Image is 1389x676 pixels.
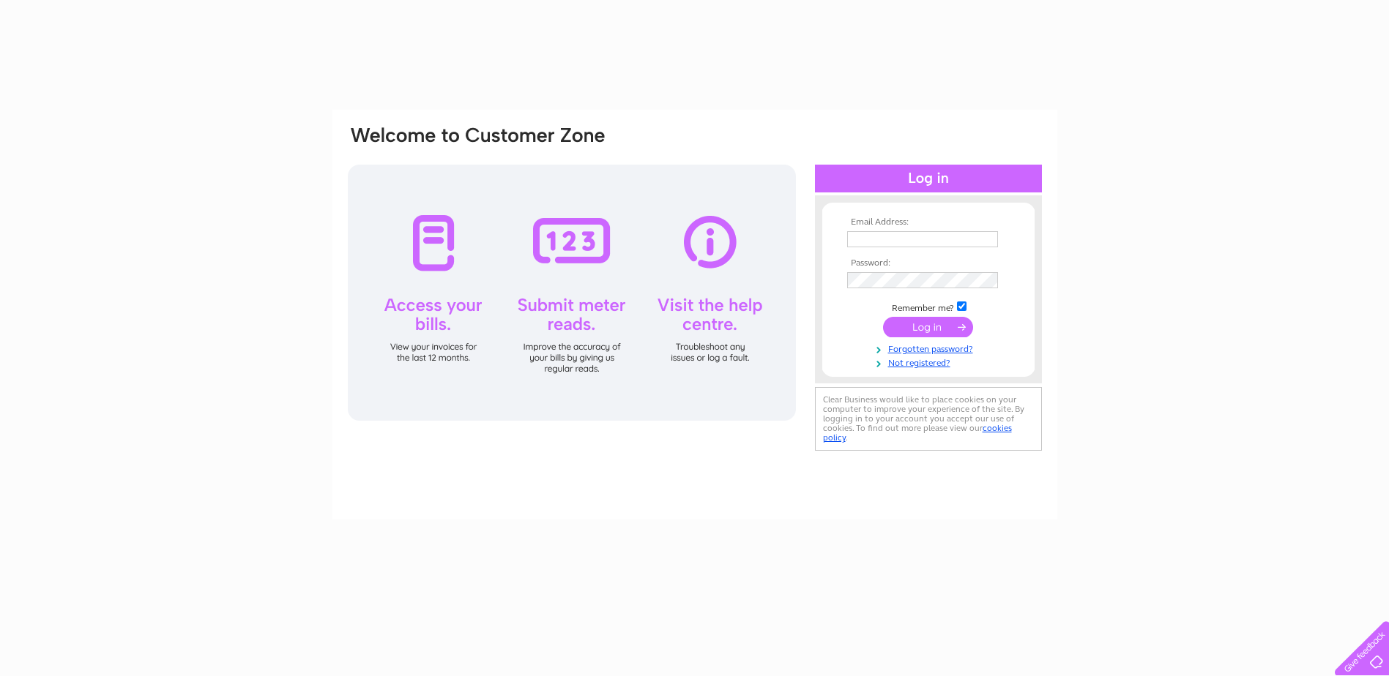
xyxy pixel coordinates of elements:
[844,258,1013,268] th: Password:
[815,387,1042,451] div: Clear Business would like to place cookies on your computer to improve your experience of the sit...
[823,423,1012,443] a: cookies policy
[847,355,1013,369] a: Not registered?
[883,317,973,337] input: Submit
[844,299,1013,314] td: Remember me?
[844,217,1013,228] th: Email Address:
[847,341,1013,355] a: Forgotten password?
